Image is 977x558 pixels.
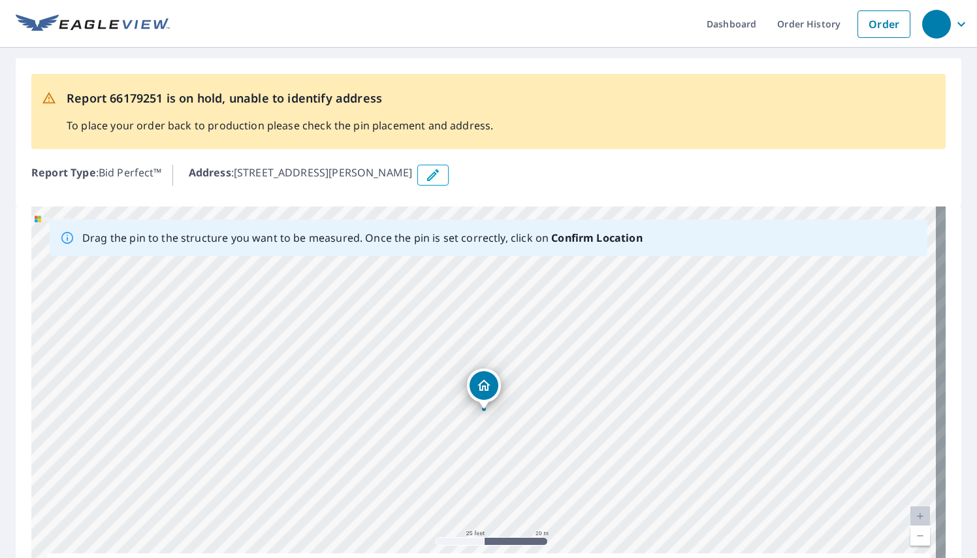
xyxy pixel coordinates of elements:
img: EV Logo [16,14,170,34]
div: Dropped pin, building 1, Residential property, 12912 Keasey Rd Vernonia, OR 97064 [467,369,501,409]
b: Address [189,165,231,180]
a: Order [857,10,910,38]
b: Confirm Location [551,231,642,245]
p: Drag the pin to the structure you want to be measured. Once the pin is set correctly, click on [82,230,643,246]
a: Current Level 20, Zoom Out [910,526,930,546]
b: Report Type [31,165,96,180]
p: : [STREET_ADDRESS][PERSON_NAME] [189,165,413,186]
p: : Bid Perfect™ [31,165,162,186]
p: Report 66179251 is on hold, unable to identify address [67,90,493,107]
p: To place your order back to production please check the pin placement and address. [67,118,493,133]
a: Current Level 20, Zoom In Disabled [910,506,930,526]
